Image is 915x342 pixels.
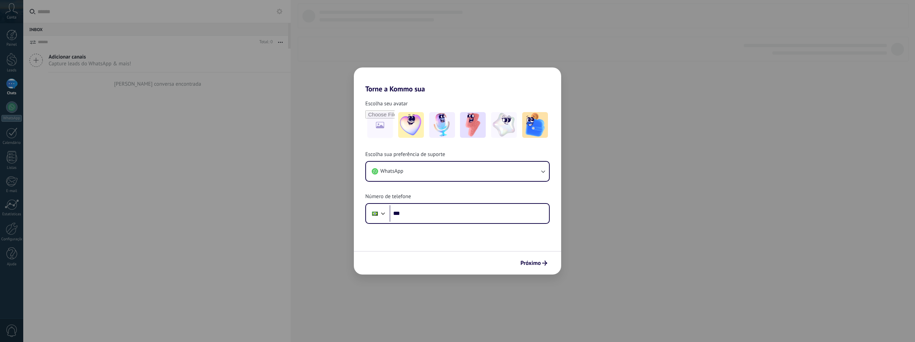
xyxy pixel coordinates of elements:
img: -2.jpeg [429,112,455,138]
span: Próximo [520,261,541,266]
img: -3.jpeg [460,112,486,138]
button: WhatsApp [366,162,549,181]
span: Número de telefone [365,193,411,200]
img: -5.jpeg [522,112,548,138]
span: WhatsApp [380,168,403,175]
button: Próximo [517,257,550,269]
img: -1.jpeg [398,112,424,138]
span: Escolha seu avatar [365,100,408,107]
h2: Torne a Kommo sua [354,67,561,93]
img: -4.jpeg [491,112,517,138]
span: Escolha sua preferência de suporte [365,151,445,158]
div: Brazil: + 55 [368,206,382,221]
